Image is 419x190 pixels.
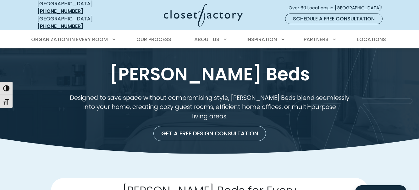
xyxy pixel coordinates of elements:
a: Get a Free Design Consultation [153,126,266,141]
h1: [PERSON_NAME] Beds [36,63,383,86]
span: Organization in Every Room [31,36,108,43]
a: [PHONE_NUMBER] [37,8,83,15]
span: About Us [194,36,219,43]
span: Partners [304,36,328,43]
span: Inspiration [246,36,277,43]
img: Closet Factory Logo [164,4,243,27]
p: Designed to save space without compromising style, [PERSON_NAME] Beds blend seamlessly into your ... [66,93,354,121]
span: Over 60 Locations in [GEOGRAPHIC_DATA]! [289,5,387,11]
a: Schedule a Free Consultation [285,14,383,24]
span: Our Process [136,36,171,43]
span: Locations [357,36,386,43]
a: [PHONE_NUMBER] [37,23,83,30]
a: Over 60 Locations in [GEOGRAPHIC_DATA]! [288,3,388,14]
nav: Primary Menu [27,31,393,48]
div: [GEOGRAPHIC_DATA] [37,15,114,30]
